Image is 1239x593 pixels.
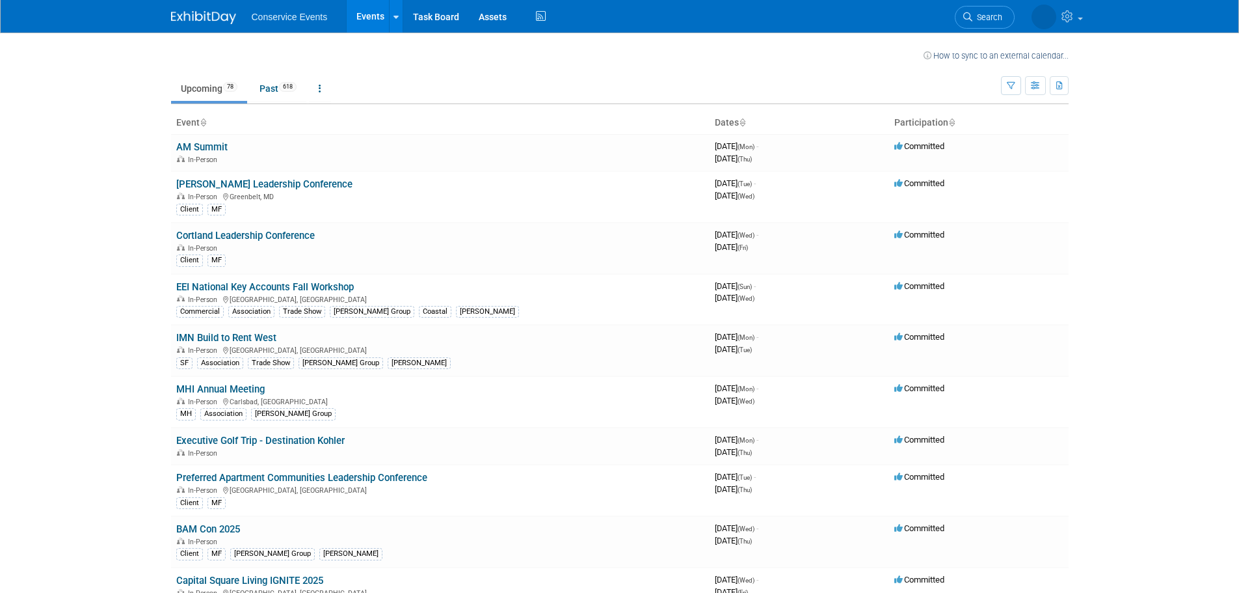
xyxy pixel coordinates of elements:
[176,408,196,420] div: MH
[176,357,193,369] div: SF
[176,548,203,560] div: Client
[177,296,185,302] img: In-Person Event
[738,437,754,444] span: (Mon)
[176,281,354,293] a: EEI National Key Accounts Fall Workshop
[230,548,315,560] div: [PERSON_NAME] Group
[319,548,382,560] div: [PERSON_NAME]
[197,357,243,369] div: Association
[252,12,328,22] span: Conservice Events
[177,244,185,251] img: In-Person Event
[188,486,221,495] span: In-Person
[715,435,758,445] span: [DATE]
[177,346,185,353] img: In-Person Event
[188,244,221,253] span: In-Person
[948,117,955,128] a: Sort by Participation Type
[188,193,221,201] span: In-Person
[756,435,758,445] span: -
[738,525,754,532] span: (Wed)
[177,486,185,493] img: In-Person Event
[738,244,748,251] span: (Fri)
[176,523,240,535] a: BAM Con 2025
[894,178,944,188] span: Committed
[924,51,1069,61] a: How to sync to an external calendar...
[171,11,236,24] img: ExhibitDay
[894,575,944,585] span: Committed
[188,296,221,304] span: In-Person
[176,306,224,318] div: Commercial
[177,398,185,404] img: In-Person Event
[738,180,752,187] span: (Tue)
[279,82,297,92] span: 618
[456,306,519,318] div: [PERSON_NAME]
[171,76,247,101] a: Upcoming78
[177,193,185,199] img: In-Person Event
[738,449,752,456] span: (Thu)
[200,408,246,420] div: Association
[188,398,221,406] span: In-Person
[894,383,944,393] span: Committed
[223,82,237,92] span: 78
[176,435,345,447] a: Executive Golf Trip - Destination Kohler
[738,334,754,341] span: (Mon)
[738,385,754,393] span: (Mon)
[715,178,756,188] span: [DATE]
[756,332,758,342] span: -
[207,548,226,560] div: MF
[739,117,745,128] a: Sort by Start Date
[188,538,221,546] span: In-Person
[738,538,752,545] span: (Thu)
[894,523,944,533] span: Committed
[419,306,451,318] div: Coastal
[715,472,756,482] span: [DATE]
[715,447,752,457] span: [DATE]
[176,204,203,215] div: Client
[176,575,323,586] a: Capital Square Living IGNITE 2025
[176,294,704,304] div: [GEOGRAPHIC_DATA], [GEOGRAPHIC_DATA]
[715,575,758,585] span: [DATE]
[738,143,754,150] span: (Mon)
[754,178,756,188] span: -
[715,191,754,200] span: [DATE]
[715,332,758,342] span: [DATE]
[889,112,1069,134] th: Participation
[176,255,203,266] div: Client
[715,523,758,533] span: [DATE]
[894,281,944,291] span: Committed
[251,408,336,420] div: [PERSON_NAME] Group
[715,344,752,354] span: [DATE]
[715,536,752,545] span: [DATE]
[177,538,185,544] img: In-Person Event
[756,575,758,585] span: -
[299,357,383,369] div: [PERSON_NAME] Group
[710,112,889,134] th: Dates
[177,449,185,456] img: In-Person Event
[176,344,704,355] div: [GEOGRAPHIC_DATA], [GEOGRAPHIC_DATA]
[715,396,754,406] span: [DATE]
[176,396,704,406] div: Carlsbad, [GEOGRAPHIC_DATA]
[738,193,754,200] span: (Wed)
[894,472,944,482] span: Committed
[171,112,710,134] th: Event
[176,497,203,509] div: Client
[200,117,206,128] a: Sort by Event Name
[176,230,315,241] a: Cortland Leadership Conference
[738,156,752,163] span: (Thu)
[715,484,752,494] span: [DATE]
[738,398,754,405] span: (Wed)
[738,283,752,290] span: (Sun)
[715,242,748,252] span: [DATE]
[176,191,704,201] div: Greenbelt, MD
[228,306,274,318] div: Association
[388,357,451,369] div: [PERSON_NAME]
[738,474,752,481] span: (Tue)
[754,281,756,291] span: -
[207,497,226,509] div: MF
[176,332,276,344] a: IMN Build to Rent West
[754,472,756,482] span: -
[207,255,226,266] div: MF
[188,346,221,355] span: In-Person
[715,383,758,393] span: [DATE]
[250,76,306,101] a: Past618
[177,156,185,162] img: In-Person Event
[330,306,414,318] div: [PERSON_NAME] Group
